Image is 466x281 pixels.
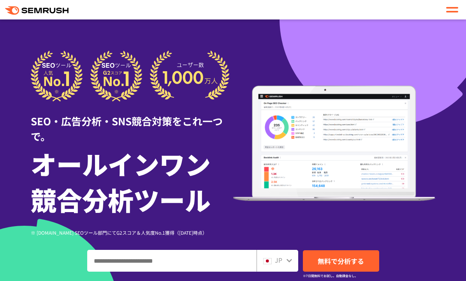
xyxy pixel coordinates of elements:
input: ドメイン、キーワードまたはURLを入力してください [88,250,256,271]
div: SEO・広告分析・SNS競合対策をこれ一つで。 [31,102,233,144]
a: 無料で分析する [303,250,379,272]
h1: オールインワン 競合分析ツール [31,146,233,217]
span: JP [275,255,282,265]
span: 無料で分析する [318,256,364,266]
small: ※7日間無料でお試し。自動課金なし。 [303,272,358,279]
div: ※ [DOMAIN_NAME] SEOツール部門にてG2スコア＆人気度No.1獲得（[DATE]時点） [31,229,233,236]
